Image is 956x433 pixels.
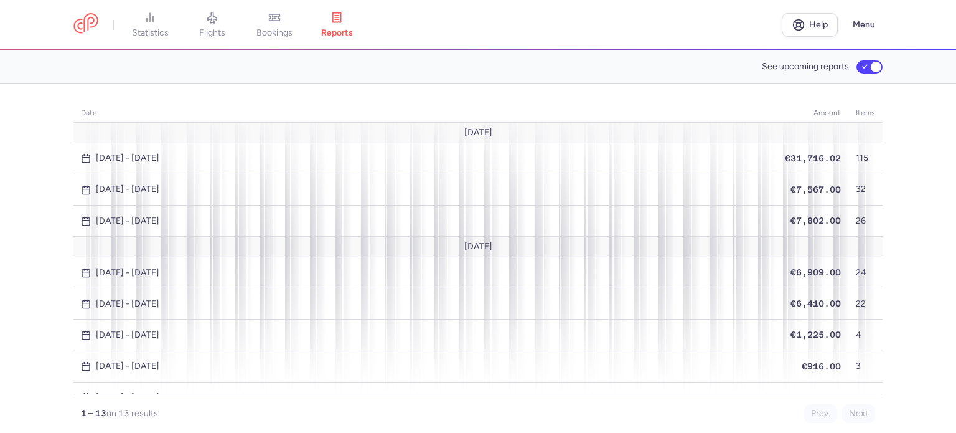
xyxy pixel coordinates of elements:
[848,382,883,413] td: 1
[96,299,159,309] time: [DATE] - [DATE]
[119,11,181,39] a: statistics
[802,393,841,402] span: €162.00
[842,404,875,423] button: Next
[790,298,841,308] span: €6,410.00
[790,330,841,340] span: €1,225.00
[809,20,828,29] span: Help
[848,288,883,320] td: 22
[96,361,159,371] time: [DATE] - [DATE]
[762,62,849,72] span: See upcoming reports
[96,153,159,163] time: [DATE] - [DATE]
[321,27,353,39] span: reports
[848,320,883,351] td: 4
[848,143,883,174] td: 115
[96,216,159,226] time: [DATE] - [DATE]
[73,13,98,36] a: CitizenPlane red outlined logo
[464,128,492,138] span: [DATE]
[81,408,106,419] strong: 1 – 13
[96,330,159,340] time: [DATE] - [DATE]
[96,268,159,278] time: [DATE] - [DATE]
[790,184,841,194] span: €7,567.00
[785,153,841,163] span: €31,716.02
[848,104,883,123] th: items
[96,393,159,402] time: [DATE] - [DATE]
[790,216,841,226] span: €7,802.00
[464,242,492,252] span: [DATE]
[256,27,293,39] span: bookings
[96,184,159,194] time: [DATE] - [DATE]
[845,13,883,37] button: Menu
[181,11,243,39] a: flights
[804,404,837,423] button: Prev.
[848,351,883,382] td: 3
[802,361,841,371] span: €916.00
[848,206,883,237] td: 26
[782,13,838,37] a: Help
[848,257,883,288] td: 24
[848,174,883,205] td: 32
[790,267,841,277] span: €6,909.00
[132,27,169,39] span: statistics
[199,27,225,39] span: flights
[243,11,306,39] a: bookings
[106,408,158,419] span: on 13 results
[777,104,848,123] th: amount
[306,11,368,39] a: reports
[73,104,777,123] th: date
